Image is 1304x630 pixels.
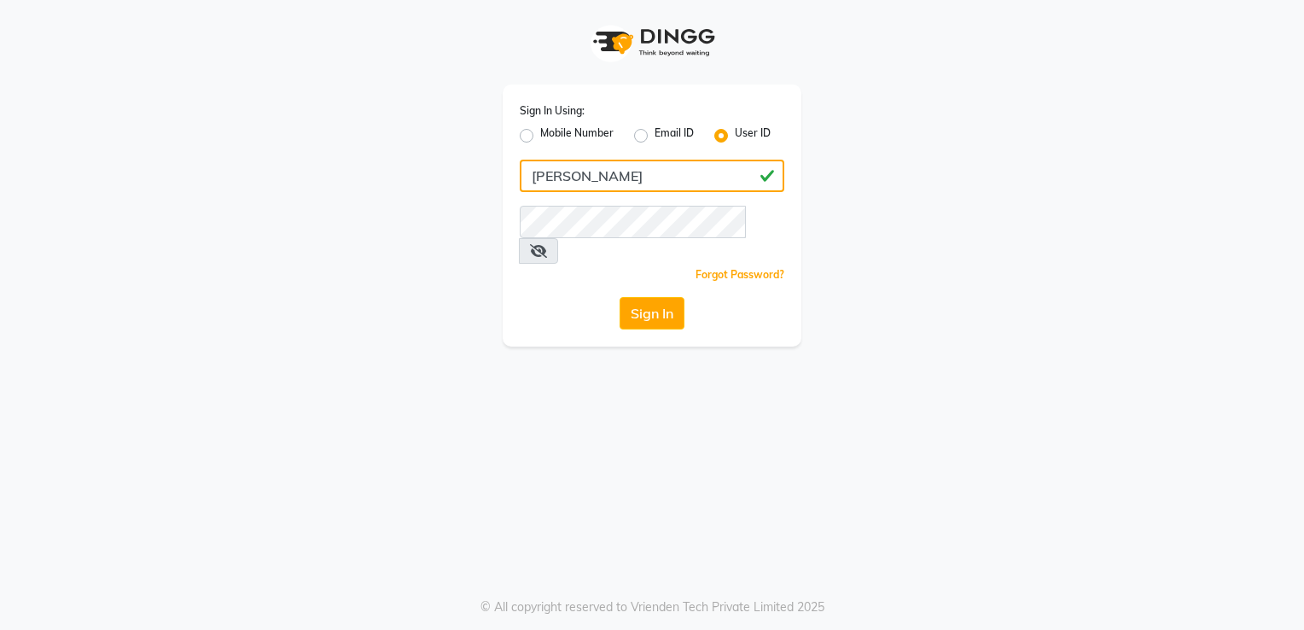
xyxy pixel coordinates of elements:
label: Mobile Number [540,125,614,146]
label: User ID [735,125,771,146]
input: Username [520,160,784,192]
input: Username [520,206,746,238]
button: Sign In [620,297,684,330]
a: Forgot Password? [696,268,784,281]
label: Email ID [655,125,694,146]
img: logo1.svg [584,17,720,67]
label: Sign In Using: [520,103,585,119]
